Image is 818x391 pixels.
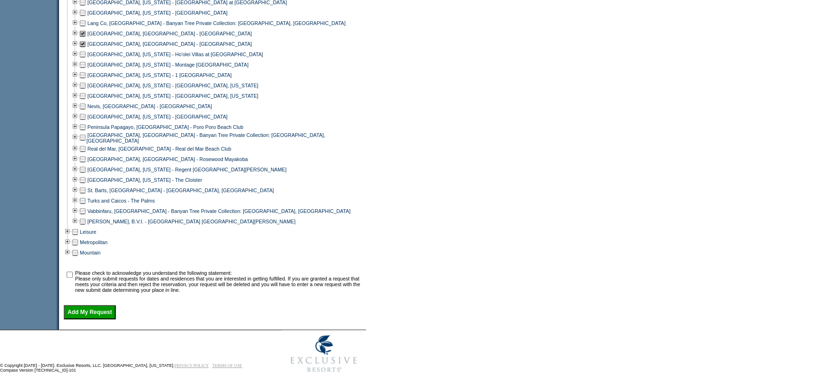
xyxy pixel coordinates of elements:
[87,187,274,193] a: St. Barts, [GEOGRAPHIC_DATA] - [GEOGRAPHIC_DATA], [GEOGRAPHIC_DATA]
[87,103,212,109] a: Nevis, [GEOGRAPHIC_DATA] - [GEOGRAPHIC_DATA]
[87,219,296,224] a: [PERSON_NAME], B.V.I. - [GEOGRAPHIC_DATA] [GEOGRAPHIC_DATA][PERSON_NAME]
[87,41,252,47] a: [GEOGRAPHIC_DATA], [GEOGRAPHIC_DATA] - [GEOGRAPHIC_DATA]
[86,132,325,144] a: [GEOGRAPHIC_DATA], [GEOGRAPHIC_DATA] - Banyan Tree Private Collection: [GEOGRAPHIC_DATA], [GEOGRA...
[64,305,116,319] input: Add My Request
[87,114,228,119] a: [GEOGRAPHIC_DATA], [US_STATE] - [GEOGRAPHIC_DATA]
[213,363,242,368] a: TERMS OF USE
[87,177,202,183] a: [GEOGRAPHIC_DATA], [US_STATE] - The Cloister
[80,239,108,245] a: Metropolitan
[87,20,346,26] a: Lang Co, [GEOGRAPHIC_DATA] - Banyan Tree Private Collection: [GEOGRAPHIC_DATA], [GEOGRAPHIC_DATA]
[87,51,263,57] a: [GEOGRAPHIC_DATA], [US_STATE] - Ho'olei Villas at [GEOGRAPHIC_DATA]
[281,330,366,377] img: Exclusive Resorts
[80,229,96,235] a: Leisure
[87,208,350,214] a: Vabbinfaru, [GEOGRAPHIC_DATA] - Banyan Tree Private Collection: [GEOGRAPHIC_DATA], [GEOGRAPHIC_DATA]
[87,146,231,152] a: Real del Mar, [GEOGRAPHIC_DATA] - Real del Mar Beach Club
[80,250,101,255] a: Mountain
[87,31,252,36] a: [GEOGRAPHIC_DATA], [GEOGRAPHIC_DATA] - [GEOGRAPHIC_DATA]
[75,270,363,293] td: Please check to acknowledge you understand the following statement: Please only submit requests f...
[87,62,248,68] a: [GEOGRAPHIC_DATA], [US_STATE] - Montage [GEOGRAPHIC_DATA]
[87,124,243,130] a: Peninsula Papagayo, [GEOGRAPHIC_DATA] - Poro Poro Beach Club
[87,93,258,99] a: [GEOGRAPHIC_DATA], [US_STATE] - [GEOGRAPHIC_DATA], [US_STATE]
[87,156,248,162] a: [GEOGRAPHIC_DATA], [GEOGRAPHIC_DATA] - Rosewood Mayakoba
[87,198,155,204] a: Turks and Caicos - The Palms
[87,167,287,172] a: [GEOGRAPHIC_DATA], [US_STATE] - Regent [GEOGRAPHIC_DATA][PERSON_NAME]
[87,72,232,78] a: [GEOGRAPHIC_DATA], [US_STATE] - 1 [GEOGRAPHIC_DATA]
[174,363,209,368] a: PRIVACY POLICY
[87,10,228,16] a: [GEOGRAPHIC_DATA], [US_STATE] - [GEOGRAPHIC_DATA]
[87,83,258,88] a: [GEOGRAPHIC_DATA], [US_STATE] - [GEOGRAPHIC_DATA], [US_STATE]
